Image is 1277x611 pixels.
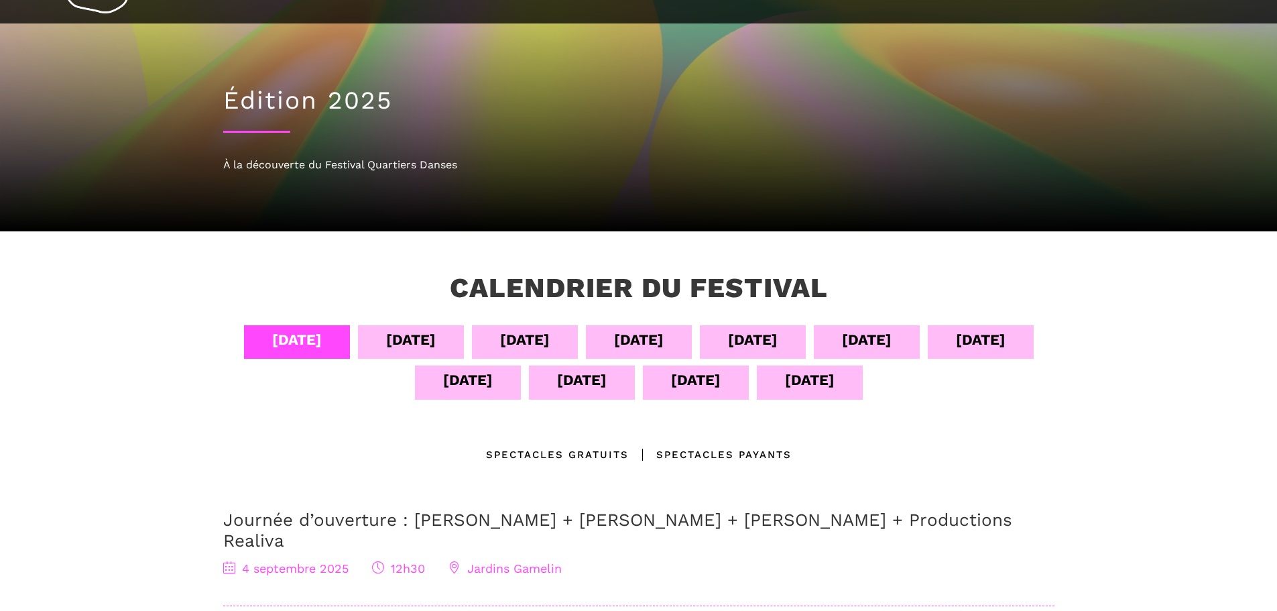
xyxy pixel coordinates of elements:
[223,510,1012,551] a: Journée d’ouverture : [PERSON_NAME] + [PERSON_NAME] + [PERSON_NAME] + Productions Realiva
[223,156,1054,174] div: À la découverte du Festival Quartiers Danses
[557,368,607,392] div: [DATE]
[448,561,562,575] span: Jardins Gamelin
[386,328,436,351] div: [DATE]
[956,328,1006,351] div: [DATE]
[443,368,493,392] div: [DATE]
[223,86,1054,115] h1: Édition 2025
[614,328,664,351] div: [DATE]
[486,447,629,463] div: Spectacles gratuits
[842,328,892,351] div: [DATE]
[728,328,778,351] div: [DATE]
[785,368,835,392] div: [DATE]
[500,328,550,351] div: [DATE]
[372,561,425,575] span: 12h30
[223,561,349,575] span: 4 septembre 2025
[671,368,721,392] div: [DATE]
[450,272,828,305] h3: Calendrier du festival
[629,447,792,463] div: Spectacles Payants
[272,328,322,351] div: [DATE]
